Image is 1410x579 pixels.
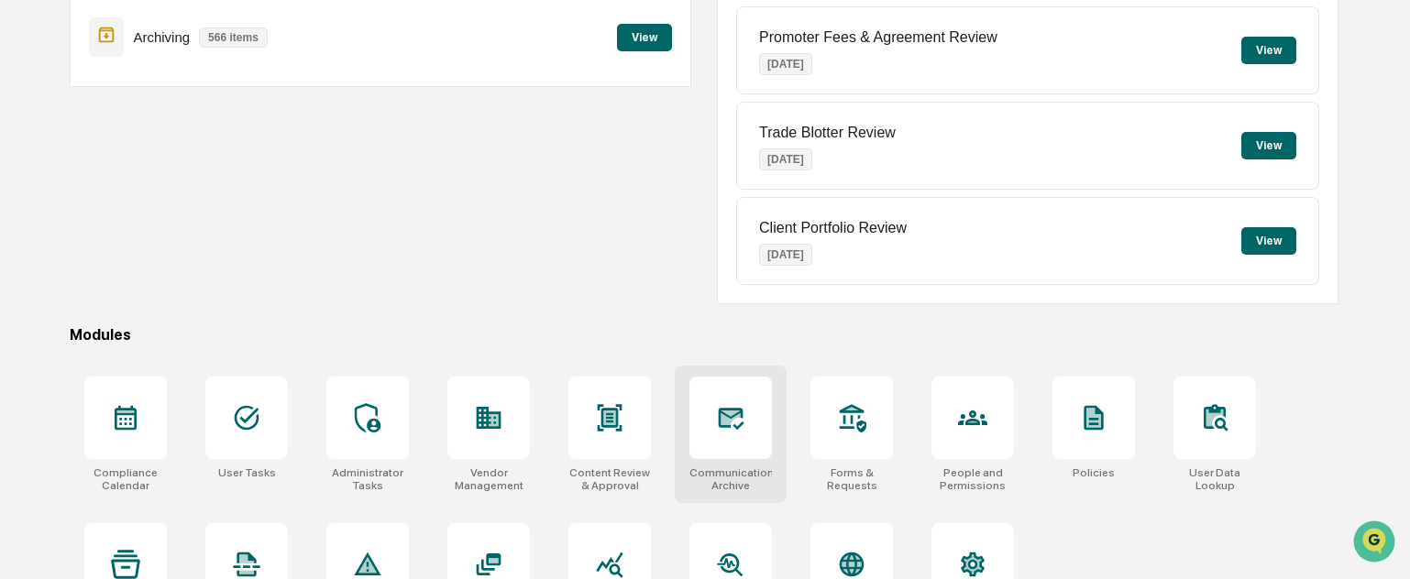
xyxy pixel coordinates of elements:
[759,53,812,75] p: [DATE]
[689,466,772,492] div: Communications Archive
[759,29,997,46] p: Promoter Fees & Agreement Review
[326,466,409,492] div: Administrator Tasks
[1351,519,1401,568] iframe: Open customer support
[759,220,907,236] p: Client Portfolio Review
[1073,466,1115,479] div: Policies
[759,244,812,266] p: [DATE]
[810,466,893,492] div: Forms & Requests
[11,258,123,291] a: 🔎Data Lookup
[182,311,222,324] span: Pylon
[1173,466,1256,492] div: User Data Lookup
[129,310,222,324] a: Powered byPylon
[18,140,51,173] img: 1746055101610-c473b297-6a78-478c-a979-82029cc54cd1
[18,268,33,282] div: 🔎
[1241,132,1296,159] button: View
[11,224,126,257] a: 🖐️Preclearance
[568,466,651,492] div: Content Review & Approval
[199,27,268,48] p: 566 items
[218,466,276,479] div: User Tasks
[759,125,896,141] p: Trade Blotter Review
[133,29,190,45] p: Archiving
[931,466,1014,492] div: People and Permissions
[37,231,118,249] span: Preclearance
[617,27,672,45] a: View
[617,24,672,51] button: View
[1241,227,1296,255] button: View
[62,158,232,173] div: We're available if you need us!
[70,326,1338,344] div: Modules
[312,146,334,168] button: Start new chat
[18,38,334,68] p: How can we help?
[759,148,812,170] p: [DATE]
[37,266,116,284] span: Data Lookup
[447,466,530,492] div: Vendor Management
[126,224,235,257] a: 🗄️Attestations
[84,466,167,492] div: Compliance Calendar
[133,233,148,247] div: 🗄️
[1241,37,1296,64] button: View
[62,140,301,158] div: Start new chat
[151,231,227,249] span: Attestations
[18,233,33,247] div: 🖐️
